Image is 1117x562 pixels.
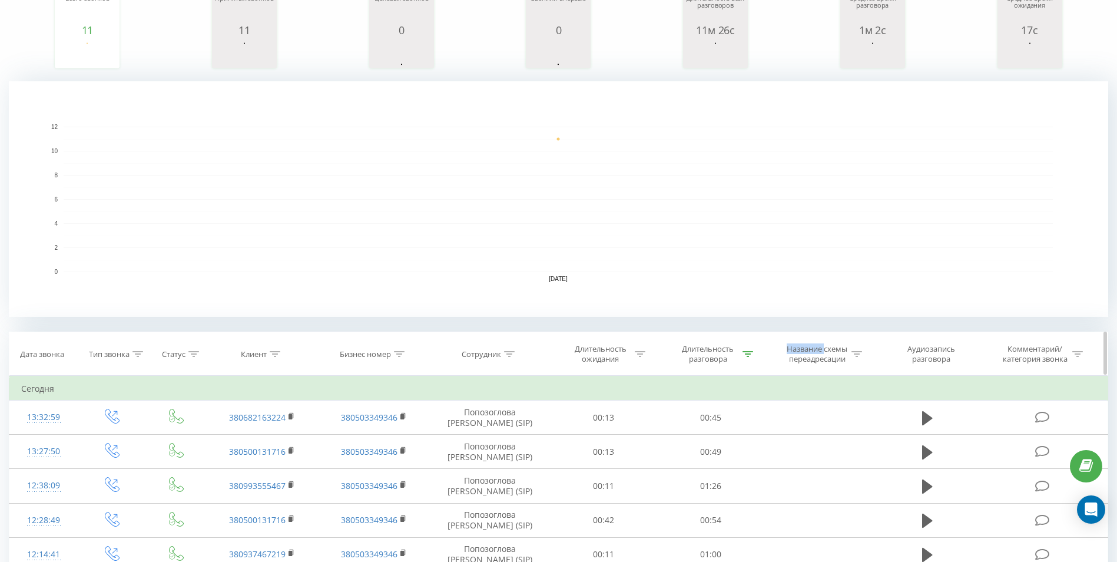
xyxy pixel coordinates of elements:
[54,269,58,275] text: 0
[21,474,66,497] div: 12:38:09
[9,81,1108,317] svg: A chart.
[58,24,117,36] div: 11
[462,349,501,359] div: Сотрудник
[1000,36,1059,71] svg: A chart.
[1000,24,1059,36] div: 17с
[341,480,397,491] a: 380503349346
[9,377,1108,401] td: Сегодня
[229,412,286,423] a: 380682163224
[372,36,431,71] svg: A chart.
[785,344,848,364] div: Название схемы переадресации
[54,196,58,203] text: 6
[229,514,286,525] a: 380500131716
[372,24,431,36] div: 0
[686,24,745,36] div: 11м 26с
[843,24,902,36] div: 1м 2с
[569,344,632,364] div: Длительность ожидания
[341,514,397,525] a: 380503349346
[843,36,902,71] svg: A chart.
[893,344,970,364] div: Аудиозапись разговора
[550,401,657,435] td: 00:13
[430,503,550,537] td: Попозоглова [PERSON_NAME] (SIP)
[229,548,286,560] a: 380937467219
[529,24,588,36] div: 0
[341,412,397,423] a: 380503349346
[215,36,274,71] svg: A chart.
[215,24,274,36] div: 11
[54,244,58,251] text: 2
[54,220,58,227] text: 4
[162,349,185,359] div: Статус
[657,503,764,537] td: 00:54
[229,480,286,491] a: 380993555467
[51,148,58,154] text: 10
[89,349,130,359] div: Тип звонка
[21,509,66,532] div: 12:28:49
[58,36,117,71] svg: A chart.
[430,401,550,435] td: Попозоглова [PERSON_NAME] (SIP)
[51,124,58,130] text: 12
[229,446,286,457] a: 380500131716
[341,548,397,560] a: 380503349346
[21,406,66,429] div: 13:32:59
[430,469,550,503] td: Попозоглова [PERSON_NAME] (SIP)
[550,503,657,537] td: 00:42
[430,435,550,469] td: Попозоглова [PERSON_NAME] (SIP)
[1077,495,1105,524] div: Open Intercom Messenger
[677,344,740,364] div: Длительность разговора
[340,349,391,359] div: Бизнес номер
[550,469,657,503] td: 00:11
[54,172,58,178] text: 8
[529,36,588,71] svg: A chart.
[21,440,66,463] div: 13:27:50
[657,469,764,503] td: 01:26
[549,276,568,282] text: [DATE]
[550,435,657,469] td: 00:13
[686,36,745,71] svg: A chart.
[341,446,397,457] a: 380503349346
[241,349,267,359] div: Клиент
[657,435,764,469] td: 00:49
[1000,344,1069,364] div: Комментарий/категория звонка
[20,349,64,359] div: Дата звонка
[657,401,764,435] td: 00:45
